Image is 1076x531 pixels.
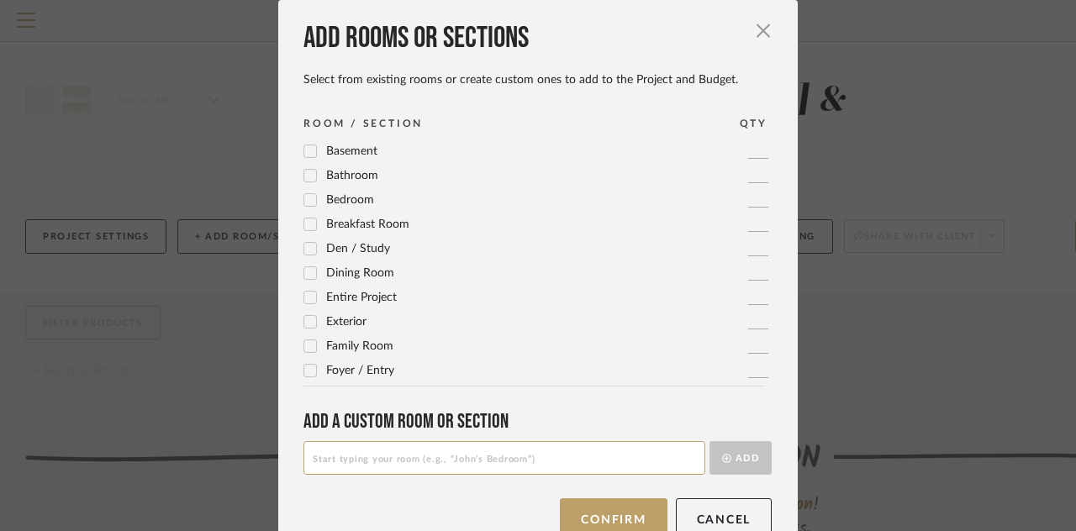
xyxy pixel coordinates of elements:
div: ROOM / SECTION [303,115,423,132]
span: Family Room [326,340,393,352]
div: QTY [740,115,767,132]
span: Entire Project [326,292,397,303]
div: Add rooms or sections [303,20,772,57]
span: Foyer / Entry [326,365,394,376]
span: Bedroom [326,194,374,206]
span: Exterior [326,316,367,328]
span: Basement [326,145,377,157]
span: Bathroom [326,170,378,181]
span: Den / Study [326,243,390,255]
div: Add a Custom room or Section [303,409,772,434]
span: Dining Room [326,267,394,279]
span: Breakfast Room [326,218,409,230]
input: Start typing your room (e.g., “John’s Bedroom”) [303,441,705,475]
div: Select from existing rooms or create custom ones to add to the Project and Budget. [303,72,772,87]
button: Add [709,441,772,475]
button: Close [746,13,780,47]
